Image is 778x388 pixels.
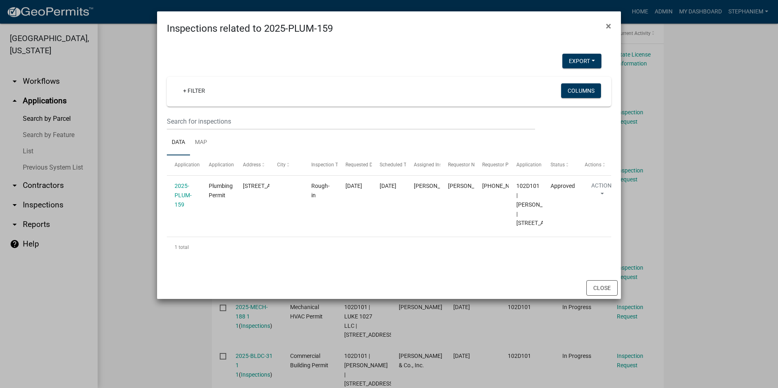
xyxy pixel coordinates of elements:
[551,183,575,189] span: Approved
[269,155,304,175] datatable-header-cell: City
[474,155,509,175] datatable-header-cell: Requestor Phone
[561,83,601,98] button: Columns
[167,130,190,156] a: Data
[235,155,269,175] datatable-header-cell: Address
[209,162,246,168] span: Application Type
[585,162,601,168] span: Actions
[380,181,398,191] div: [DATE]
[599,15,618,37] button: Close
[516,183,566,226] span: 102D101 | Jonathan Allen | 1027 LAKE OCONEE PKWY Suite 900
[414,162,456,168] span: Assigned Inspector
[586,280,618,296] button: Close
[167,113,535,130] input: Search for inspections
[177,83,212,98] a: + Filter
[414,183,457,189] span: Michele Rivera
[380,162,415,168] span: Scheduled Time
[585,181,618,202] button: Action
[338,155,372,175] datatable-header-cell: Requested Date
[167,155,201,175] datatable-header-cell: Application
[243,183,293,189] span: 1027 LAKE OCONEE PKWY
[243,162,261,168] span: Address
[201,155,235,175] datatable-header-cell: Application Type
[311,162,346,168] span: Inspection Type
[304,155,338,175] datatable-header-cell: Inspection Type
[482,183,530,189] span: 678-270-9004
[372,155,406,175] datatable-header-cell: Scheduled Time
[551,162,565,168] span: Status
[440,155,474,175] datatable-header-cell: Requestor Name
[448,183,492,189] span: Jason Blair
[345,162,380,168] span: Requested Date
[167,237,611,257] div: 1 total
[448,162,485,168] span: Requestor Name
[190,130,212,156] a: Map
[311,183,330,198] span: Rough-in
[516,162,568,168] span: Application Description
[277,162,286,168] span: City
[345,183,362,189] span: 08/13/2025
[175,162,200,168] span: Application
[175,183,192,208] a: 2025-PLUM-159
[606,20,611,32] span: ×
[509,155,543,175] datatable-header-cell: Application Description
[577,155,611,175] datatable-header-cell: Actions
[209,183,233,198] span: Plumbing Permit
[167,21,333,36] h4: Inspections related to 2025-PLUM-159
[482,162,520,168] span: Requestor Phone
[562,54,601,68] button: Export
[543,155,577,175] datatable-header-cell: Status
[406,155,440,175] datatable-header-cell: Assigned Inspector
